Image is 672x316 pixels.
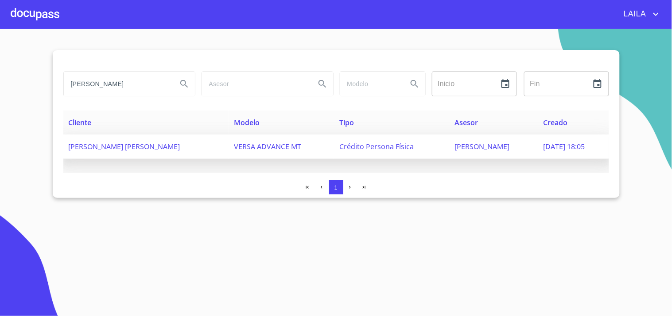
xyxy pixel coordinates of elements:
[617,7,661,21] button: account of current user
[404,73,425,95] button: Search
[69,118,92,127] span: Cliente
[454,142,509,151] span: [PERSON_NAME]
[234,118,260,127] span: Modelo
[312,73,333,95] button: Search
[544,142,585,151] span: [DATE] 18:05
[174,73,195,95] button: Search
[64,72,170,96] input: search
[617,7,651,21] span: LAILA
[339,142,414,151] span: Crédito Persona Física
[69,142,180,151] span: [PERSON_NAME] [PERSON_NAME]
[544,118,568,127] span: Creado
[329,180,343,194] button: 1
[202,72,308,96] input: search
[339,118,354,127] span: Tipo
[234,142,301,151] span: VERSA ADVANCE MT
[334,184,338,191] span: 1
[340,72,400,96] input: search
[454,118,478,127] span: Asesor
